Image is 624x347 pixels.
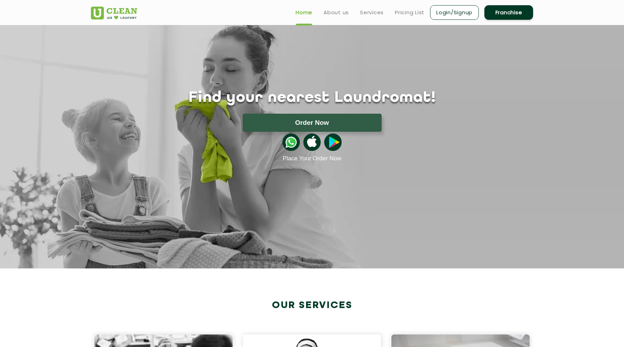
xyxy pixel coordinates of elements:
[395,8,424,17] a: Pricing List
[91,300,533,311] h2: Our Services
[243,114,382,132] button: Order Now
[323,8,349,17] a: About us
[296,8,312,17] a: Home
[91,7,137,19] img: UClean Laundry and Dry Cleaning
[283,155,341,162] a: Place Your Order Now
[303,134,321,151] img: apple-icon.png
[282,134,300,151] img: whatsappicon.png
[484,5,533,20] a: Franchise
[86,89,538,107] h1: Find your nearest Laundromat!
[360,8,384,17] a: Services
[324,134,342,151] img: playstoreicon.png
[430,5,479,20] a: Login/Signup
